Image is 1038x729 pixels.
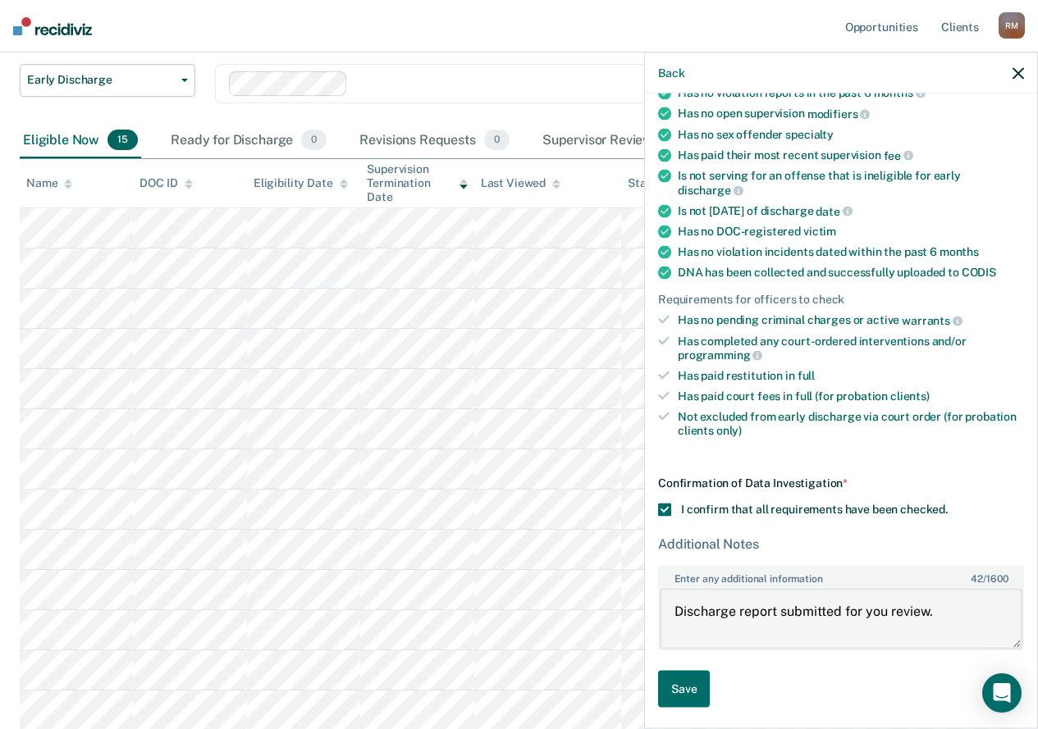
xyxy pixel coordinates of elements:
div: Supervisor Review [539,123,691,159]
span: victim [803,225,836,238]
div: Ready for Discharge [167,123,330,159]
span: full [798,369,815,382]
div: Has completed any court-ordered interventions and/or [678,334,1024,362]
div: Supervision Termination Date [367,162,467,203]
span: months [874,86,926,99]
span: 0 [484,130,510,151]
span: warrants [902,313,963,326]
span: specialty [785,127,834,140]
div: R M [999,12,1025,39]
span: clients) [890,389,930,402]
span: modifiers [807,107,871,120]
span: discharge [678,183,743,196]
div: Requirements for officers to check [658,293,1024,307]
div: Revisions Requests [356,123,512,159]
div: Status [628,176,663,190]
div: DNA has been collected and successfully uploaded to [678,266,1024,280]
label: Enter any additional information [660,567,1022,585]
div: Open Intercom Messenger [982,673,1022,713]
button: Save [658,671,710,708]
div: Has paid their most recent supervision [678,148,1024,162]
div: Has no violation incidents dated within the past 6 [678,245,1024,259]
div: Additional Notes [658,536,1024,552]
div: Has paid court fees in full (for probation [678,389,1024,403]
div: Has no DOC-registered [678,225,1024,239]
div: Eligible Now [20,123,141,159]
span: 42 [971,573,983,585]
div: Has paid restitution in [678,369,1024,383]
textarea: Discharge report submitted for you review. [660,588,1022,649]
div: Confirmation of Data Investigation [658,476,1024,490]
div: Has no sex offender [678,127,1024,141]
span: 15 [107,130,138,151]
span: CODIS [962,266,996,279]
div: Last Viewed [481,176,560,190]
div: Has no pending criminal charges or active [678,313,1024,328]
span: months [940,245,979,258]
div: Name [26,176,72,190]
div: Eligibility Date [254,176,348,190]
span: I confirm that all requirements have been checked. [681,503,948,516]
span: / 1600 [971,573,1008,585]
span: Early Discharge [27,73,175,87]
div: Not excluded from early discharge via court order (for probation clients [678,409,1024,437]
span: programming [678,349,762,362]
span: 0 [301,130,327,151]
div: Has no open supervision [678,107,1024,121]
button: Back [658,66,684,80]
img: Recidiviz [13,17,92,35]
div: Is not serving for an offense that is ineligible for early [678,169,1024,197]
span: only) [716,423,742,436]
span: fee [884,148,913,162]
span: date [816,204,852,217]
div: DOC ID [139,176,192,190]
div: Is not [DATE] of discharge [678,203,1024,218]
